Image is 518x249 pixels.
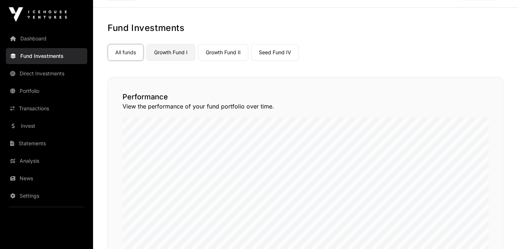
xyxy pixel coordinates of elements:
[6,118,87,134] a: Invest
[6,48,87,64] a: Fund Investments
[108,44,144,61] a: All funds
[6,83,87,99] a: Portfolio
[6,100,87,116] a: Transactions
[6,170,87,186] a: News
[6,188,87,204] a: Settings
[123,102,489,111] p: View the performance of your fund portfolio over time.
[146,44,195,61] a: Growth Fund I
[123,92,489,102] h2: Performance
[482,214,518,249] iframe: Chat Widget
[6,135,87,151] a: Statements
[198,44,248,61] a: Growth Fund II
[108,22,503,34] h1: Fund Investments
[6,31,87,47] a: Dashboard
[251,44,299,61] a: Seed Fund IV
[6,153,87,169] a: Analysis
[6,66,87,82] a: Direct Investments
[9,7,67,22] img: Icehouse Ventures Logo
